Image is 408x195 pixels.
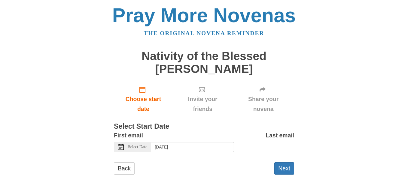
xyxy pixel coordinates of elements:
[114,81,173,117] a: Choose start date
[114,130,143,140] label: First email
[233,81,294,117] div: Click "Next" to confirm your start date first.
[179,94,227,114] span: Invite your friends
[112,4,296,26] a: Pray More Novenas
[173,81,233,117] div: Click "Next" to confirm your start date first.
[114,123,294,130] h3: Select Start Date
[120,94,167,114] span: Choose start date
[114,50,294,75] h1: Nativity of the Blessed [PERSON_NAME]
[128,145,147,149] span: Select Date
[274,162,294,175] button: Next
[144,30,264,36] a: The original novena reminder
[114,162,135,175] a: Back
[266,130,294,140] label: Last email
[239,94,288,114] span: Share your novena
